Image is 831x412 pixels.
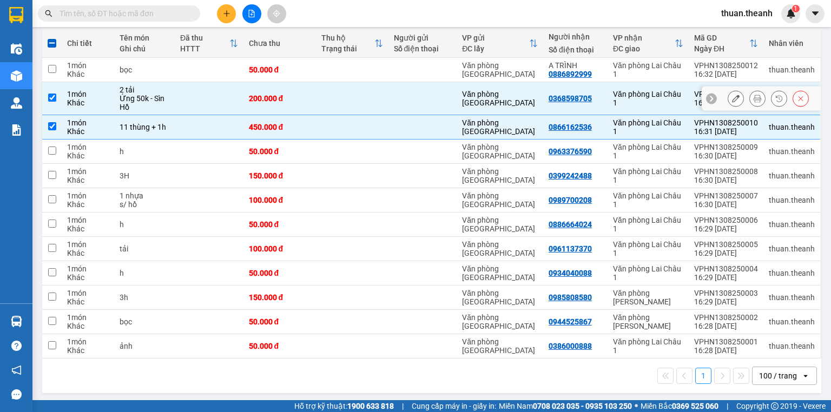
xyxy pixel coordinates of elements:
div: Văn phòng [GEOGRAPHIC_DATA] [462,167,538,184]
div: 16:29 [DATE] [694,273,758,282]
div: thuan.theanh [769,293,815,302]
div: Khác [67,200,109,209]
div: 16:30 [DATE] [694,176,758,184]
div: Văn phòng Lai Châu 1 [613,61,683,78]
img: warehouse-icon [11,43,22,55]
div: 0963376590 [549,147,592,156]
img: warehouse-icon [11,70,22,82]
div: 16:32 [DATE] [694,98,758,107]
strong: 0708 023 035 - 0935 103 250 [533,402,632,410]
div: Khác [67,224,109,233]
div: VPHN1308250007 [694,191,758,200]
svg: open [801,371,810,380]
div: ĐC giao [613,44,675,53]
div: 16:29 [DATE] [694,224,758,233]
div: 1 món [67,191,109,200]
div: VPHN1308250006 [694,216,758,224]
th: Toggle SortBy [316,29,388,58]
div: 1 món [67,61,109,70]
div: VPHN1308250008 [694,167,758,176]
div: 0866162536 [549,123,592,131]
span: Cung cấp máy in - giấy in: [412,400,496,412]
span: ⚪️ [635,404,638,408]
div: Ngày ĐH [694,44,749,53]
img: warehouse-icon [11,316,22,327]
button: file-add [242,4,261,23]
img: logo-vxr [9,7,23,23]
div: VPHN1308250003 [694,289,758,297]
div: A TRÌNH [549,61,602,70]
div: h [120,269,169,277]
div: VP nhận [613,34,675,42]
strong: 0369 525 060 [672,402,718,410]
div: Số điện thoại [394,44,452,53]
div: Ghi chú [120,44,169,53]
div: Văn phòng [GEOGRAPHIC_DATA] [462,90,538,107]
div: 2 tải [120,85,169,94]
div: Văn phòng Lai Châu 1 [613,337,683,355]
div: bọc [120,317,169,326]
div: VPHN1308250011 [694,90,758,98]
div: 0985808580 [549,293,592,302]
span: notification [11,365,22,375]
th: Toggle SortBy [457,29,543,58]
div: 16:29 [DATE] [694,297,758,306]
div: bọc [120,65,169,74]
div: Sửa đơn hàng [728,90,744,107]
div: Văn phòng Lai Châu 1 [613,118,683,136]
sup: 1 [792,5,800,12]
div: Đã thu [180,34,229,42]
div: Nhân viên [769,39,815,48]
div: tải [120,244,169,253]
span: Miền Nam [499,400,632,412]
div: Tên món [120,34,169,42]
div: Trạng thái [321,44,374,53]
div: VPHN1308250001 [694,337,758,346]
div: 1 món [67,313,109,322]
div: Khác [67,127,109,136]
div: Chưa thu [249,39,311,48]
div: Người gửi [394,34,452,42]
div: 16:30 [DATE] [694,151,758,160]
div: Văn phòng Lai Châu 1 [613,240,683,257]
div: 1 món [67,240,109,249]
div: 50.000 đ [249,269,311,277]
div: Văn phòng [GEOGRAPHIC_DATA] [462,337,538,355]
div: thuan.theanh [769,244,815,253]
div: Khác [67,151,109,160]
span: | [402,400,404,412]
div: VPHN1308250009 [694,143,758,151]
div: VPHN1308250012 [694,61,758,70]
div: HTTT [180,44,229,53]
div: 3h [120,293,169,302]
div: 100.000 đ [249,196,311,204]
div: 1 món [67,289,109,297]
span: 1 [794,5,797,12]
span: Hỗ trợ kỹ thuật: [294,400,394,412]
div: Văn phòng [GEOGRAPHIC_DATA] [462,313,538,330]
div: 16:28 [DATE] [694,346,758,355]
div: thuan.theanh [769,147,815,156]
div: 1 nhựa [120,191,169,200]
span: search [45,10,52,17]
div: 0961137370 [549,244,592,253]
div: 1 món [67,216,109,224]
div: 16:29 [DATE] [694,249,758,257]
div: Chi tiết [67,39,109,48]
span: plus [223,10,230,17]
div: 0934040088 [549,269,592,277]
div: thuan.theanh [769,269,815,277]
div: Văn phòng [PERSON_NAME] [613,289,683,306]
th: Toggle SortBy [608,29,689,58]
input: Tìm tên, số ĐT hoặc mã đơn [60,8,187,19]
span: | [727,400,728,412]
div: Văn phòng [GEOGRAPHIC_DATA] [462,191,538,209]
div: Văn phòng Lai Châu 1 [613,143,683,160]
div: Số điện thoại [549,45,602,54]
div: 50.000 đ [249,342,311,350]
div: Ứng 50k - Sìn Hồ [120,94,169,111]
div: 50.000 đ [249,317,311,326]
div: h [120,220,169,229]
div: 50.000 đ [249,65,311,74]
div: Văn phòng [GEOGRAPHIC_DATA] [462,289,538,306]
